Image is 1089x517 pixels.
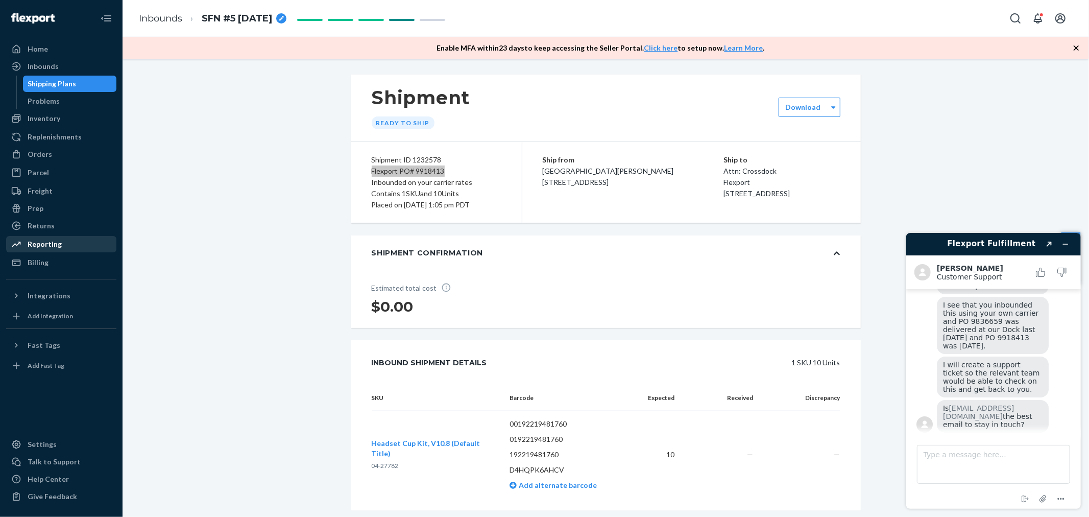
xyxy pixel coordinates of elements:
a: Inbounds [139,13,182,24]
div: Problems [28,96,60,106]
div: Placed on [DATE] 1:05 pm PDT [372,199,501,210]
a: Inventory [6,110,116,127]
th: Received [683,385,761,411]
div: Inbounds [28,61,59,72]
div: Orders [28,149,52,159]
button: Open notifications [1028,8,1048,29]
th: Expected [632,385,683,411]
th: SKU [372,385,502,411]
div: Fast Tags [28,340,60,350]
div: 1 SKU 10 Units [510,353,840,373]
button: Integrations [6,288,116,304]
p: Flexport [724,177,840,188]
div: Replenishments [28,132,82,142]
a: Problems [23,93,117,109]
div: Shipment Confirmation [372,248,483,258]
button: Close Navigation [96,8,116,29]
a: Add Integration [6,308,116,324]
div: Shipment ID 1232578 [372,154,501,166]
a: Parcel [6,165,116,181]
div: Ready to ship [372,116,434,129]
span: — [747,450,753,459]
p: Estimated total cost [372,283,458,293]
span: — [834,450,840,459]
a: Freight [6,183,116,199]
p: 192219481760 [510,450,623,460]
ol: breadcrumbs [131,4,295,34]
label: Download [785,102,820,112]
a: Click here [644,43,678,52]
p: 00192219481760 [510,419,623,429]
button: Fast Tags [6,337,116,354]
div: Talk to Support [28,457,81,467]
span: [STREET_ADDRESS] [724,189,790,198]
span: Headset Cup Kit, V10.8 (Default Title) [372,439,480,458]
a: Settings [6,436,116,453]
div: Shipping Plans [28,79,77,89]
div: Reporting [28,239,62,249]
p: Ship from [543,154,724,166]
span: SFN #5 08.29.2025 [202,12,272,26]
div: Integrations [28,291,70,301]
p: Attn: Crossdock [724,166,840,177]
img: Flexport logo [11,13,55,24]
button: Headset Cup Kit, V10.8 (Default Title) [372,438,494,459]
span: Add alternate barcode [517,481,597,489]
div: Settings [28,439,57,450]
a: Returns [6,218,116,234]
a: Replenishments [6,129,116,145]
div: Add Integration [28,312,73,320]
th: Discrepancy [761,385,840,411]
div: Inbound Shipment Details [372,353,487,373]
div: Parcel [28,168,49,178]
div: Inbounded on your carrier rates [372,177,501,188]
th: Barcode [501,385,632,411]
button: Give Feedback [6,488,116,505]
div: Inventory [28,113,60,124]
span: Chat [22,7,43,16]
a: Billing [6,254,116,271]
a: Shipping Plans [23,76,117,92]
td: 10 [632,411,683,499]
button: Talk to Support [6,454,116,470]
a: Orders [6,146,116,162]
div: Billing [28,257,49,268]
h1: $0.00 [372,297,458,316]
div: Give Feedback [28,491,77,502]
button: Open Search Box [1005,8,1026,29]
div: Freight [28,186,53,196]
div: Prep [28,203,43,214]
button: Open account menu [1050,8,1071,29]
p: 0192219481760 [510,434,623,444]
a: Learn More [724,43,763,52]
div: Flexport PO# 9918413 [372,166,501,177]
a: Home [6,41,116,57]
div: Returns [28,221,55,231]
p: Ship to [724,154,840,166]
a: Add Fast Tag [6,358,116,374]
a: Prep [6,200,116,217]
h1: Shipment [372,87,470,108]
div: Home [28,44,48,54]
div: Help Center [28,474,69,484]
a: Help Center [6,471,116,487]
iframe: Find more information here [898,225,1089,517]
span: 04-27782 [372,462,399,469]
a: Reporting [6,236,116,252]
